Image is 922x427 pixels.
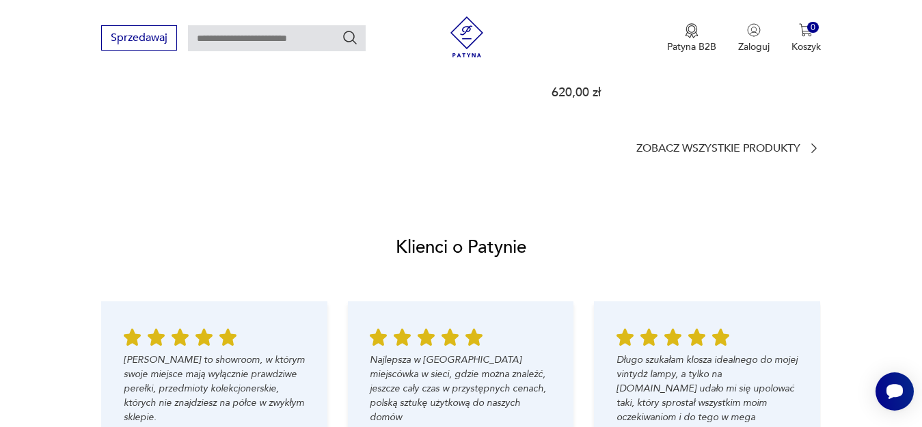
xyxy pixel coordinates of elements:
[466,329,483,346] img: Ikona gwiazdy
[342,29,358,46] button: Szukaj
[370,329,388,346] img: Ikona gwiazdy
[636,144,800,153] p: Zobacz wszystkie produkty
[712,329,729,346] img: Ikona gwiazdy
[636,141,821,155] a: Zobacz wszystkie produkty
[124,353,306,424] p: [PERSON_NAME] to showroom, w którym swoje miejsce mają wyłącznie prawdziwe perełki, przedmioty ko...
[640,329,657,346] img: Ikona gwiazdy
[394,329,411,346] img: Ikona gwiazdy
[107,68,222,79] p: 65,00 zł
[124,329,141,346] img: Ikona gwiazdy
[667,23,716,53] button: Patyna B2B
[418,329,435,346] img: Ikona gwiazdy
[552,87,666,98] p: 620,00 zł
[370,353,552,424] p: Najlepsza w [GEOGRAPHIC_DATA] miejscówka w sieci, gdzie można znaleźć, jeszcze cały czas w przyst...
[219,329,236,346] img: Ikona gwiazdy
[101,25,177,51] button: Sprzedawaj
[688,329,705,346] img: Ikona gwiazdy
[876,372,914,411] iframe: Smartsupp widget button
[667,23,716,53] a: Ikona medaluPatyna B2B
[685,23,699,38] img: Ikona medalu
[616,329,634,346] img: Ikona gwiazdy
[667,40,716,53] p: Patyna B2B
[791,40,821,53] p: Koszyk
[738,23,770,53] button: Zaloguj
[172,329,189,346] img: Ikona gwiazdy
[446,16,487,57] img: Patyna - sklep z meblami i dekoracjami vintage
[442,329,459,346] img: Ikona gwiazdy
[747,23,761,37] img: Ikonka użytkownika
[195,329,213,346] img: Ikona gwiazdy
[101,34,177,44] a: Sprzedawaj
[807,22,819,33] div: 0
[396,236,526,259] h2: Klienci o Patynie
[738,40,770,53] p: Zaloguj
[791,23,821,53] button: 0Koszyk
[148,329,165,346] img: Ikona gwiazdy
[799,23,813,37] img: Ikona koszyka
[664,329,681,346] img: Ikona gwiazdy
